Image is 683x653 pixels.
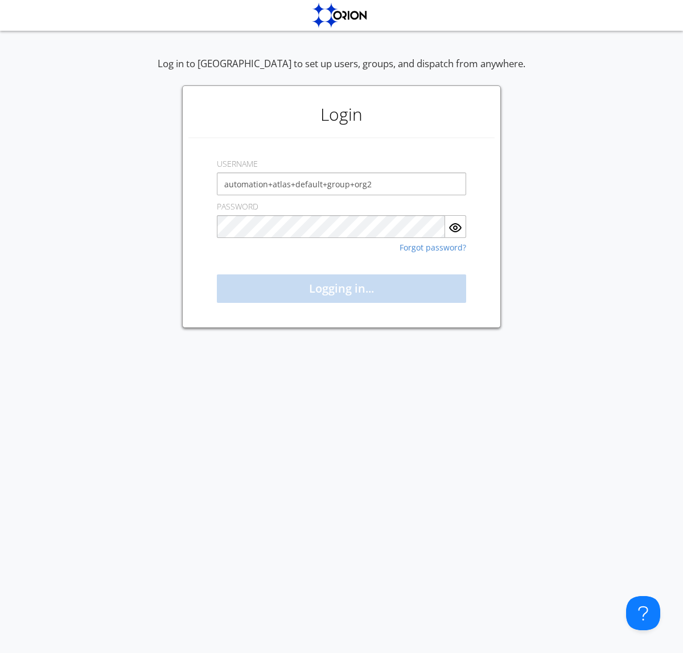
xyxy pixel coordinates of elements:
[626,596,660,630] iframe: Toggle Customer Support
[158,57,525,85] div: Log in to [GEOGRAPHIC_DATA] to set up users, groups, and dispatch from anywhere.
[217,201,258,212] label: PASSWORD
[400,244,466,252] a: Forgot password?
[188,92,495,137] h1: Login
[217,274,466,303] button: Logging in...
[449,221,462,235] img: eye.svg
[217,158,258,170] label: USERNAME
[445,215,466,238] button: Show Password
[217,215,445,238] input: Password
